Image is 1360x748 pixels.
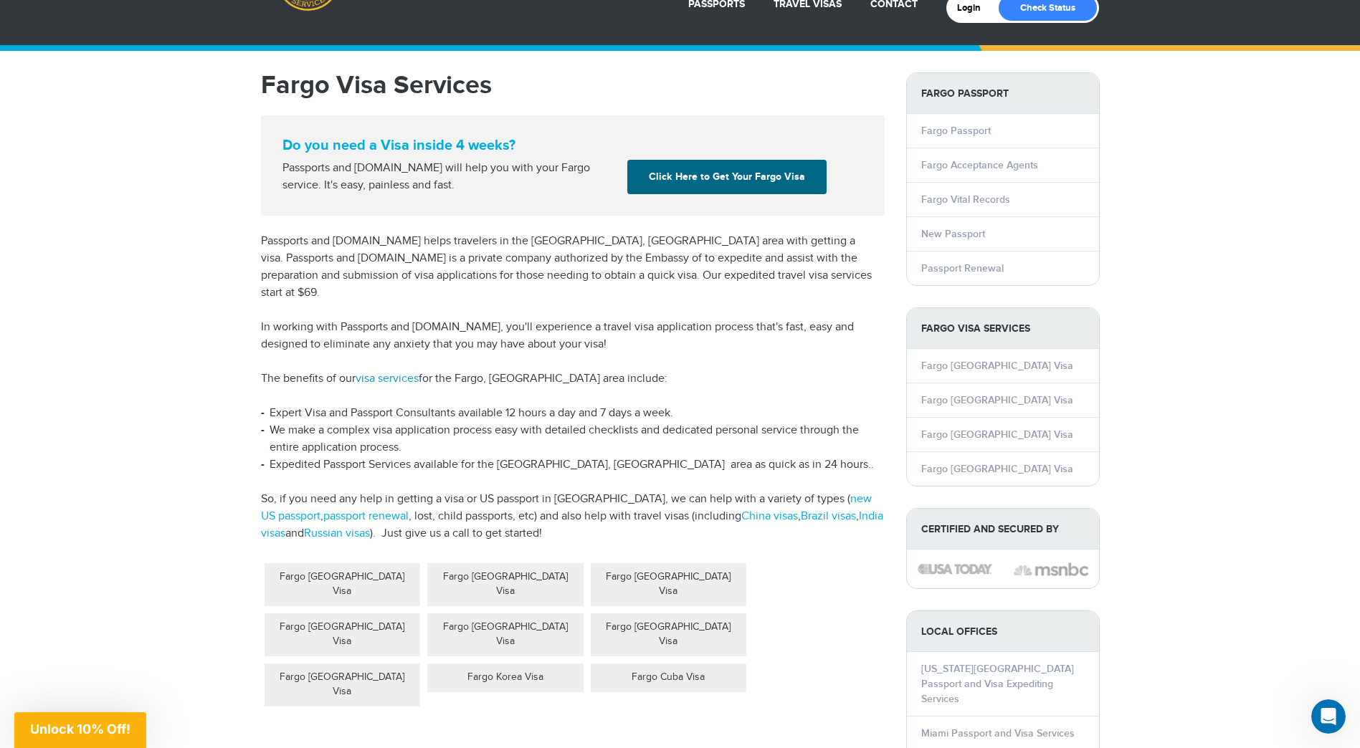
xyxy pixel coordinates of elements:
div: Unlock 10% Off! [14,712,146,748]
a: Fargo [GEOGRAPHIC_DATA] Visa [921,463,1073,475]
a: Miami Passport and Visa Services [921,727,1075,739]
span: Unlock 10% Off! [30,721,130,737]
a: India visas [261,509,883,540]
a: Fargo [GEOGRAPHIC_DATA] Visa [921,360,1073,372]
a: Fargo [GEOGRAPHIC_DATA] Visa [921,428,1073,441]
iframe: Intercom live chat [1311,699,1346,734]
div: Passports and [DOMAIN_NAME] will help you with your Fargo service. It's easy, painless and fast. [277,160,622,194]
a: Passport Renewal [921,262,1004,274]
p: In working with Passports and [DOMAIN_NAME], you'll experience a travel visa application process ... [261,319,885,353]
h1: Fargo Visa Services [261,72,885,98]
div: Fargo [GEOGRAPHIC_DATA] Visa [265,613,421,656]
li: We make a complex visa application process easy with detailed checklists and dedicated personal s... [261,422,885,456]
div: Fargo [GEOGRAPHIC_DATA] Visa [591,563,747,606]
p: Passports and [DOMAIN_NAME] helps travelers in the [GEOGRAPHIC_DATA], [GEOGRAPHIC_DATA] area with... [261,233,885,302]
div: Fargo [GEOGRAPHIC_DATA] Visa [427,613,584,656]
div: Fargo Cuba Visa [591,663,747,692]
div: Fargo [GEOGRAPHIC_DATA] Visa [427,563,584,606]
li: Expedited Passport Services available for the [GEOGRAPHIC_DATA], [GEOGRAPHIC_DATA] area as quick ... [261,456,885,474]
div: Fargo [GEOGRAPHIC_DATA] Visa [591,613,747,656]
strong: Certified and Secured by [907,509,1099,550]
a: Login [957,2,991,14]
a: Brazil visas [801,509,856,523]
a: Click Here to Get Your Fargo Visa [627,160,827,194]
strong: Fargo Passport [907,73,1099,114]
a: Fargo Passport [921,125,991,137]
div: Fargo Korea Visa [427,663,584,692]
strong: Do you need a Visa inside 4 weeks? [282,137,863,154]
a: new US passport [261,492,872,523]
div: Fargo [GEOGRAPHIC_DATA] Visa [265,663,421,706]
a: Fargo Vital Records [921,193,1010,206]
img: image description [1014,561,1088,578]
a: Russian visas [304,527,370,540]
li: Expert Visa and Passport Consultants available 12 hours a day and 7 days a week. [261,405,885,422]
a: China visas [741,509,798,523]
strong: LOCAL OFFICES [907,611,1099,652]
div: Fargo [GEOGRAPHIC_DATA] Visa [265,563,421,606]
a: [US_STATE][GEOGRAPHIC_DATA] Passport and Visa Expediting Services [921,663,1074,705]
a: passport renewal [323,509,409,523]
img: image description [918,564,992,574]
p: So, if you need any help in getting a visa or US passport in [GEOGRAPHIC_DATA], we can help with ... [261,491,885,542]
a: New Passport [921,228,985,240]
a: Fargo [GEOGRAPHIC_DATA] Visa [921,394,1073,406]
a: Fargo Acceptance Agents [921,159,1038,171]
p: The benefits of our for the Fargo, [GEOGRAPHIC_DATA] area include: [261,370,885,388]
strong: Fargo Visa Services [907,308,1099,349]
a: visa services [356,372,419,385]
